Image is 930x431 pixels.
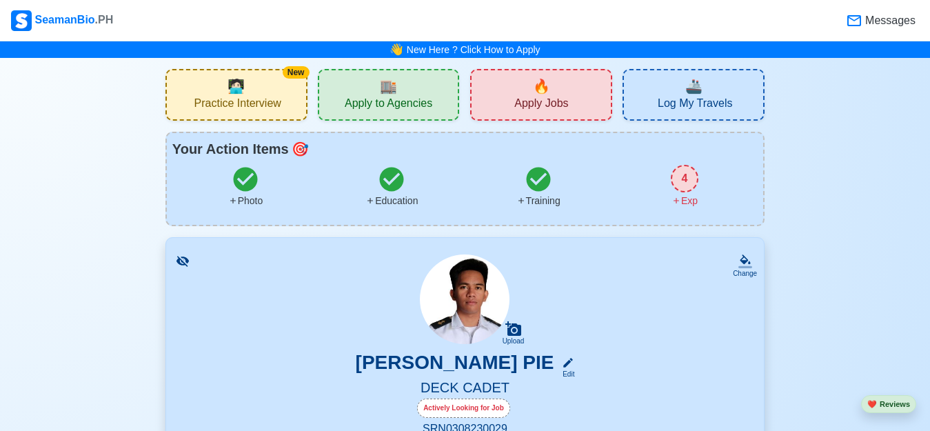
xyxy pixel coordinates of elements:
span: Practice Interview [194,97,281,114]
span: Log My Travels [658,97,732,114]
a: New Here ? Click How to Apply [407,44,540,55]
h3: [PERSON_NAME] PIE [356,351,554,379]
div: Training [516,194,560,208]
span: travel [685,76,702,97]
span: interview [228,76,245,97]
div: New [283,66,310,79]
button: heartReviews [861,395,916,414]
span: new [533,76,550,97]
div: Your Action Items [172,139,758,159]
div: Photo [228,194,263,208]
div: Change [733,268,757,279]
div: Actively Looking for Job [417,399,510,418]
span: agencies [380,76,397,97]
span: Apply Jobs [514,97,568,114]
span: todo [292,139,309,159]
span: Apply to Agencies [345,97,432,114]
div: Exp [671,194,698,208]
div: 4 [671,165,698,192]
div: SeamanBio [11,10,113,31]
div: Edit [556,369,574,379]
img: Logo [11,10,32,31]
span: heart [867,400,877,408]
span: Messages [862,12,916,29]
div: Upload [503,337,525,345]
span: bell [386,39,407,61]
div: Education [365,194,418,208]
span: .PH [95,14,114,26]
h5: DECK CADET [183,379,747,399]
